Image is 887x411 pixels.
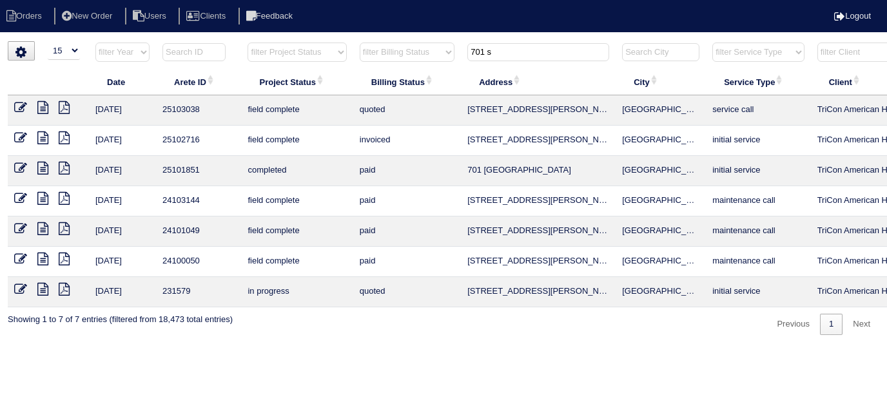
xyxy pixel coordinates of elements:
td: [DATE] [89,277,156,307]
td: field complete [241,95,353,126]
td: paid [353,186,461,216]
td: initial service [706,277,810,307]
td: 24100050 [156,247,241,277]
td: [GEOGRAPHIC_DATA] [616,95,706,126]
a: Logout [834,11,871,21]
th: Billing Status: activate to sort column ascending [353,68,461,95]
td: [STREET_ADDRESS][PERSON_NAME] [461,277,616,307]
th: Address: activate to sort column ascending [461,68,616,95]
td: 24103144 [156,186,241,216]
td: 25101851 [156,156,241,186]
td: maintenance call [706,216,810,247]
th: Service Type: activate to sort column ascending [706,68,810,95]
td: [GEOGRAPHIC_DATA] [616,186,706,216]
li: Feedback [239,8,303,25]
td: 701 [GEOGRAPHIC_DATA] [461,156,616,186]
td: 231579 [156,277,241,307]
td: [DATE] [89,95,156,126]
td: service call [706,95,810,126]
td: [GEOGRAPHIC_DATA] [616,247,706,277]
td: 25103038 [156,95,241,126]
td: [STREET_ADDRESS][PERSON_NAME] [461,126,616,156]
td: [GEOGRAPHIC_DATA] [616,156,706,186]
input: Search City [622,43,699,61]
a: Users [125,11,177,21]
li: Clients [179,8,236,25]
td: [STREET_ADDRESS][PERSON_NAME] [461,186,616,216]
td: [GEOGRAPHIC_DATA] [616,277,706,307]
td: [DATE] [89,126,156,156]
td: field complete [241,216,353,247]
td: maintenance call [706,247,810,277]
td: [DATE] [89,186,156,216]
td: paid [353,156,461,186]
th: Date [89,68,156,95]
a: New Order [54,11,122,21]
td: [STREET_ADDRESS][PERSON_NAME] [461,216,616,247]
a: 1 [820,314,843,335]
li: New Order [54,8,122,25]
td: [DATE] [89,156,156,186]
th: Project Status: activate to sort column ascending [241,68,353,95]
th: Arete ID: activate to sort column ascending [156,68,241,95]
td: invoiced [353,126,461,156]
li: Users [125,8,177,25]
td: 24101049 [156,216,241,247]
input: Search ID [162,43,226,61]
th: City: activate to sort column ascending [616,68,706,95]
td: [GEOGRAPHIC_DATA] [616,216,706,247]
td: maintenance call [706,186,810,216]
td: initial service [706,126,810,156]
td: quoted [353,95,461,126]
td: paid [353,247,461,277]
td: field complete [241,247,353,277]
td: [STREET_ADDRESS][PERSON_NAME] [461,95,616,126]
td: 25102716 [156,126,241,156]
td: in progress [241,277,353,307]
td: field complete [241,186,353,216]
a: Previous [768,314,819,335]
a: Next [844,314,879,335]
td: quoted [353,277,461,307]
td: initial service [706,156,810,186]
td: completed [241,156,353,186]
td: paid [353,216,461,247]
td: [DATE] [89,216,156,247]
td: [STREET_ADDRESS][PERSON_NAME] [461,247,616,277]
a: Clients [179,11,236,21]
td: field complete [241,126,353,156]
td: [GEOGRAPHIC_DATA] [616,126,706,156]
td: [DATE] [89,247,156,277]
div: Showing 1 to 7 of 7 entries (filtered from 18,473 total entries) [8,307,233,325]
input: Search Address [467,43,609,61]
